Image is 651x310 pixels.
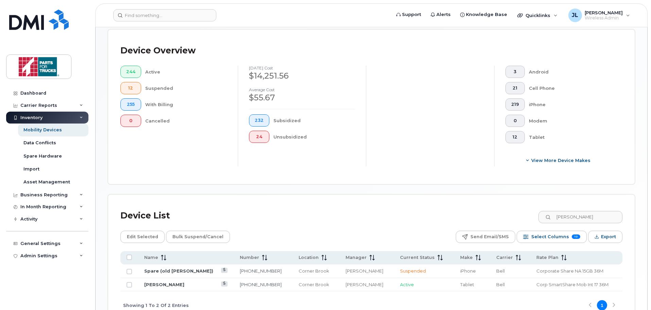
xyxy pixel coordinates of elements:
[588,231,622,243] button: Export
[460,268,476,274] span: iPhone
[240,255,259,261] span: Number
[460,282,474,287] span: Tablet
[572,11,578,19] span: JL
[145,82,227,94] div: Suspended
[564,9,635,22] div: Jessica Lam
[144,255,158,261] span: Name
[505,115,525,127] button: 0
[400,255,435,261] span: Current Status
[529,82,612,94] div: Cell Phone
[536,282,608,287] span: Corp SmartShare Mob Int 17 36M
[585,10,623,15] span: [PERSON_NAME]
[400,282,414,287] span: Active
[601,232,616,242] span: Export
[402,11,421,18] span: Support
[273,114,355,127] div: Subsidized
[529,98,612,111] div: iPhone
[585,15,623,21] span: Wireless Admin
[172,232,223,242] span: Bulk Suspend/Cancel
[221,281,228,287] a: View Last Bill
[529,131,612,143] div: Tablet
[120,82,141,94] button: 12
[346,281,388,288] div: [PERSON_NAME]
[145,98,227,111] div: With Billing
[299,255,319,261] span: Location
[126,102,135,107] span: 255
[529,66,612,78] div: Android
[536,268,603,274] span: Corporate Share NA 15GB 36M
[273,131,355,143] div: Unsubsidized
[511,69,519,75] span: 3
[455,8,512,21] a: Knowledge Base
[249,70,355,82] div: $14,251.56
[126,69,135,75] span: 244
[436,11,451,18] span: Alerts
[120,42,196,60] div: Device Overview
[538,211,622,223] input: Search Device List ...
[511,102,519,107] span: 219
[529,115,612,127] div: Modem
[255,118,264,123] span: 232
[466,11,507,18] span: Knowledge Base
[120,66,141,78] button: 244
[505,98,525,111] button: 219
[113,9,216,21] input: Find something...
[511,85,519,91] span: 21
[126,85,135,91] span: 12
[240,268,282,274] a: [PHONE_NUMBER]
[249,131,269,143] button: 24
[249,114,269,127] button: 232
[240,282,282,287] a: [PHONE_NUMBER]
[470,232,509,242] span: Send Email/SMS
[426,8,455,21] a: Alerts
[456,231,515,243] button: Send Email/SMS
[249,87,355,92] h4: Average cost
[536,255,558,261] span: Rate Plan
[346,255,367,261] span: Manager
[127,232,158,242] span: Edit Selected
[517,231,587,243] button: Select Columns 10
[496,282,505,287] span: Bell
[513,9,562,22] div: Quicklinks
[299,282,329,287] span: Corner Brook
[505,82,525,94] button: 21
[166,231,230,243] button: Bulk Suspend/Cancel
[460,255,473,261] span: Make
[505,154,612,166] button: View More Device Makes
[511,118,519,124] span: 0
[505,131,525,143] button: 12
[145,66,227,78] div: Active
[120,207,170,225] div: Device List
[126,118,135,124] span: 0
[221,268,228,273] a: View Last Bill
[120,115,141,127] button: 0
[400,268,426,274] span: Suspended
[511,134,519,140] span: 12
[572,234,580,239] span: 10
[120,231,165,243] button: Edit Selected
[531,157,590,164] span: View More Device Makes
[525,13,550,18] span: Quicklinks
[120,98,141,111] button: 255
[299,268,329,274] span: Corner Brook
[496,255,513,261] span: Carrier
[346,268,388,274] div: [PERSON_NAME]
[505,66,525,78] button: 3
[249,66,355,70] h4: [DATE] cost
[145,115,227,127] div: Cancelled
[496,268,505,274] span: Bell
[144,282,184,287] a: [PERSON_NAME]
[255,134,264,140] span: 24
[531,232,569,242] span: Select Columns
[144,268,213,274] a: Spare (old [PERSON_NAME])
[249,92,355,103] div: $55.67
[391,8,426,21] a: Support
